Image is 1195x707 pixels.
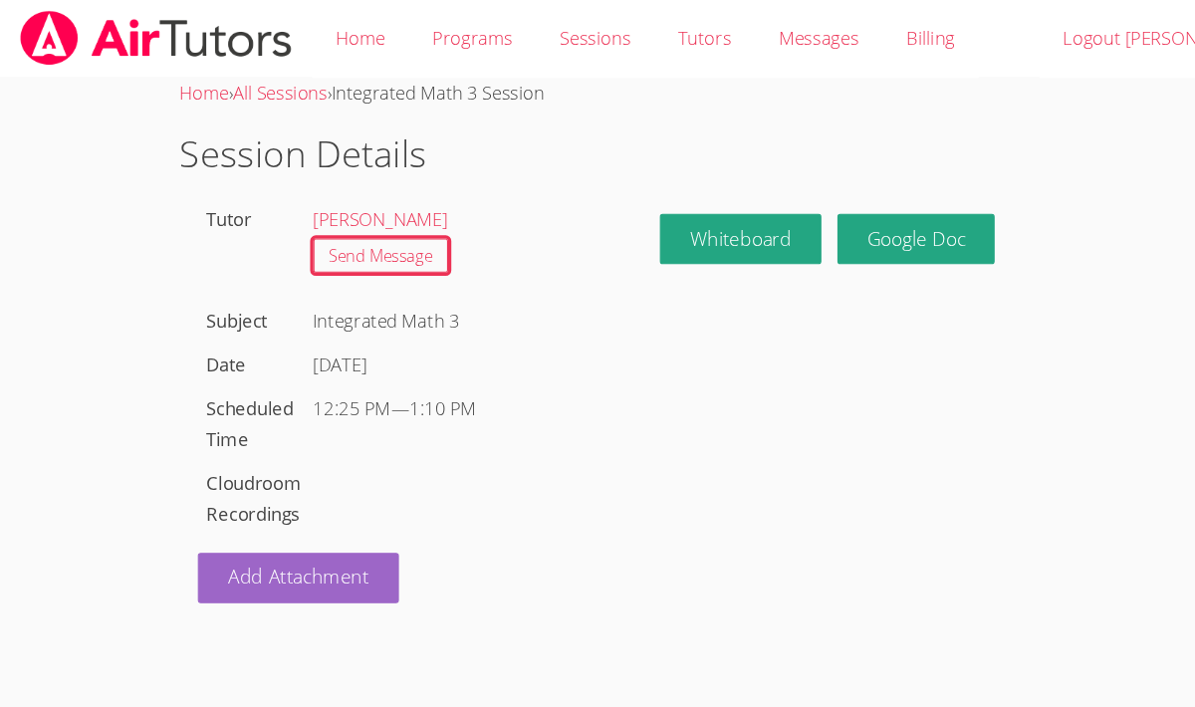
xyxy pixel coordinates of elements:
a: Add Attachment [184,515,371,562]
div: › › [167,73,1028,102]
span: Messages [725,24,800,47]
img: airtutors_banner-c4298cdbf04f3fff15de1276eac7730deb9818008684d7c2e4769d2f7ddbe033.png [17,10,274,61]
div: — [292,366,573,395]
a: [PERSON_NAME] [292,192,417,215]
a: All Sessions [217,75,305,98]
label: Tutor [192,192,234,215]
div: Integrated Math 3 [284,279,581,320]
a: Home [167,75,213,98]
label: Subject [192,287,249,310]
label: Cloudroom Recordings [192,438,280,490]
button: Whiteboard [614,199,765,246]
a: Send Message [292,222,418,255]
h1: Session Details [167,118,1028,168]
label: Scheduled Time [192,368,273,420]
span: Integrated Math 3 Session [309,75,507,98]
div: [DATE] [292,326,573,354]
span: 12:25 PM [292,368,364,391]
a: Google Doc [780,199,927,246]
label: Date [192,328,229,351]
span: 1:10 PM [381,368,444,391]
